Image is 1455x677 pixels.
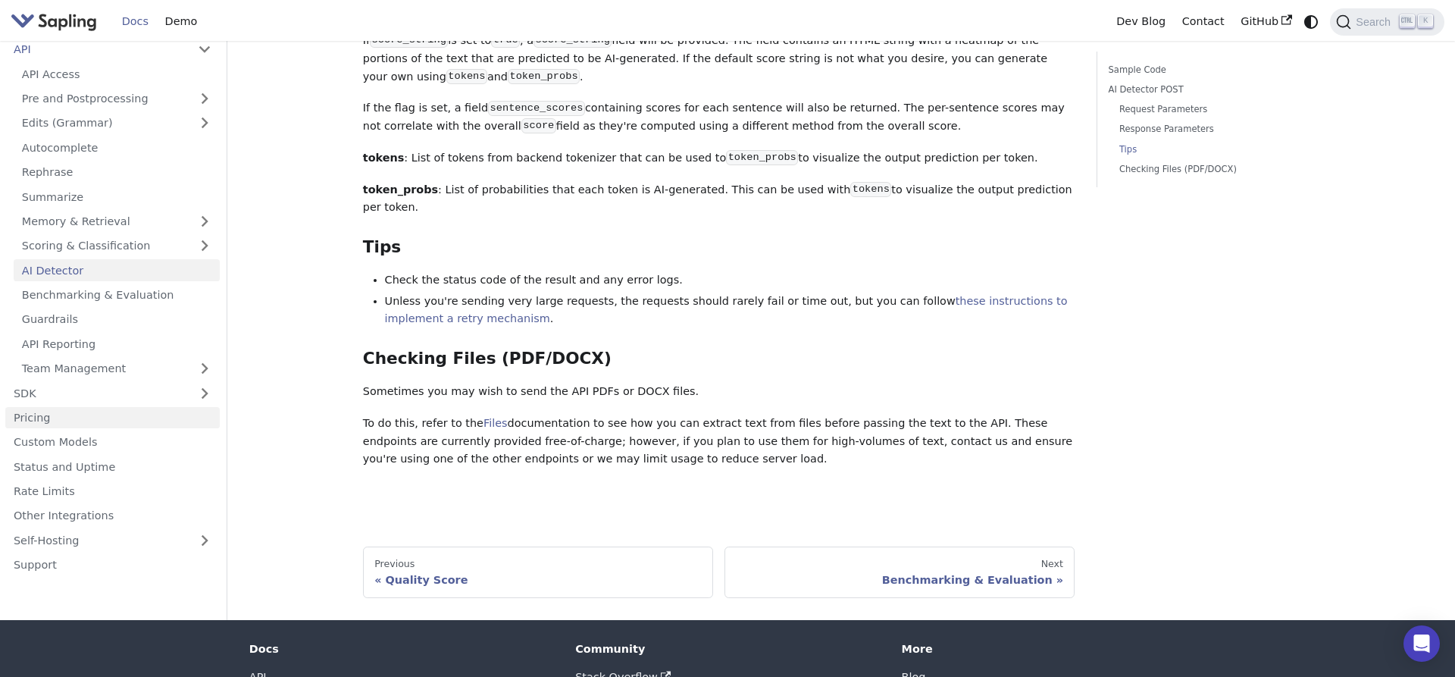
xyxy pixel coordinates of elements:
[1351,16,1400,28] span: Search
[1119,162,1309,177] a: Checking Files (PDF/DOCX)
[726,150,798,165] code: token_probs
[14,186,220,208] a: Summarize
[508,69,580,84] code: token_probs
[1300,11,1322,33] button: Switch between dark and light mode (currently system mode)
[5,431,220,453] a: Custom Models
[1109,83,1314,97] a: AI Detector POST
[5,554,220,576] a: Support
[575,642,880,656] div: Community
[363,547,714,598] a: PreviousQuality Score
[483,417,508,429] a: Files
[736,558,1063,570] div: Next
[736,573,1063,587] div: Benchmarking & Evaluation
[14,63,220,85] a: API Access
[14,333,220,355] a: API Reporting
[363,32,1075,86] p: If is set to , a field will be provided. The field contains an HTML string with a heatmap of the ...
[1418,14,1433,28] kbd: K
[374,558,702,570] div: Previous
[5,481,220,503] a: Rate Limits
[5,456,220,478] a: Status and Uptime
[249,642,554,656] div: Docs
[363,149,1075,168] p: : List of tokens from backend tokenizer that can be used to to visualize the output prediction pe...
[5,529,220,551] a: Self-Hosting
[363,99,1075,136] p: If the flag is set, a field containing scores for each sentence will also be returned. The per-se...
[14,136,220,158] a: Autocomplete
[14,161,220,183] a: Rephrase
[189,39,220,61] button: Collapse sidebar category 'API'
[1330,8,1444,36] button: Search (Ctrl+K)
[1174,10,1233,33] a: Contact
[363,237,1075,258] h3: Tips
[14,284,220,306] a: Benchmarking & Evaluation
[11,11,102,33] a: Sapling.ai
[5,505,220,527] a: Other Integrations
[5,407,220,429] a: Pricing
[363,383,1075,401] p: Sometimes you may wish to send the API PDFs or DOCX files.
[1119,102,1309,117] a: Request Parameters
[14,358,220,380] a: Team Management
[1108,10,1173,33] a: Dev Blog
[1119,143,1309,157] a: Tips
[1403,625,1440,662] div: Open Intercom Messenger
[114,10,157,33] a: Docs
[157,10,205,33] a: Demo
[11,11,97,33] img: Sapling.ai
[374,573,702,587] div: Quality Score
[1109,63,1314,77] a: Sample Code
[363,547,1075,598] nav: Docs pages
[363,152,405,164] strong: tokens
[363,183,438,196] strong: token_probs
[385,293,1075,329] li: Unless you're sending very large requests, the requests should rarely fail or time out, but you c...
[14,309,220,331] a: Guardrails
[5,39,189,61] a: API
[5,382,189,404] a: SDK
[1232,10,1300,33] a: GitHub
[446,69,487,84] code: tokens
[363,181,1075,218] p: : List of probabilities that each token is AI-generated. This can be used with to visualize the o...
[1119,122,1309,136] a: Response Parameters
[902,642,1206,656] div: More
[363,349,1075,369] h3: Checking Files (PDF/DOCX)
[189,382,220,404] button: Expand sidebar category 'SDK'
[385,295,1068,325] a: these instructions to implement a retry mechanism
[363,415,1075,469] p: To do this, refer to the documentation to see how you can extract text from files before passing ...
[14,235,220,257] a: Scoring & Classification
[14,88,220,110] a: Pre and Postprocessing
[521,118,556,133] code: score
[14,112,220,134] a: Edits (Grammar)
[488,101,585,116] code: sentence_scores
[385,271,1075,290] li: Check the status code of the result and any error logs.
[850,182,891,197] code: tokens
[14,259,220,281] a: AI Detector
[724,547,1075,598] a: NextBenchmarking & Evaluation
[14,211,220,233] a: Memory & Retrieval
